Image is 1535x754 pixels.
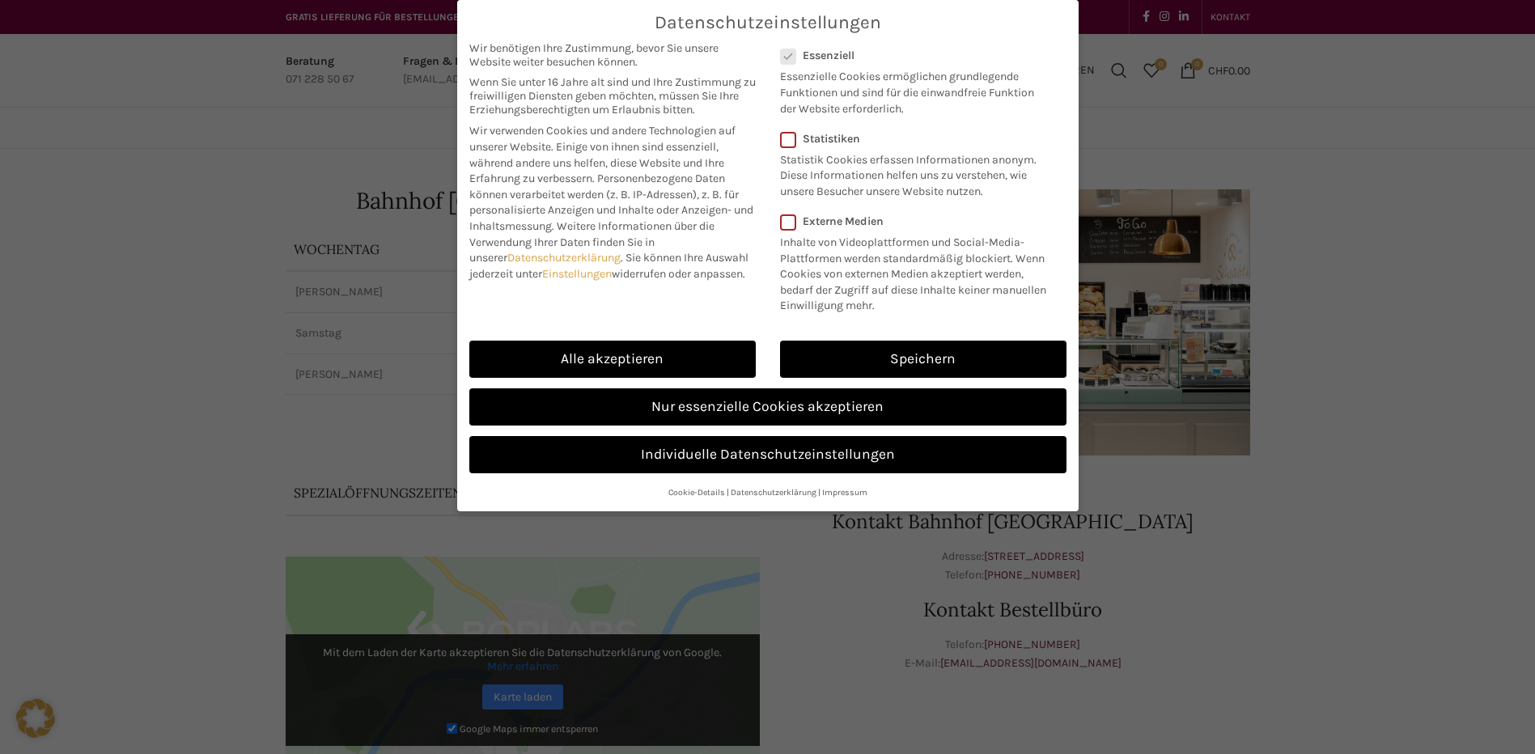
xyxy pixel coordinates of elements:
[731,487,816,498] a: Datenschutzerklärung
[780,62,1045,116] p: Essenzielle Cookies ermöglichen grundlegende Funktionen und sind für die einwandfreie Funktion de...
[469,124,736,185] span: Wir verwenden Cookies und andere Technologien auf unserer Website. Einige von ihnen sind essenzie...
[780,214,1056,228] label: Externe Medien
[655,12,881,33] span: Datenschutzeinstellungen
[780,228,1056,314] p: Inhalte von Videoplattformen und Social-Media-Plattformen werden standardmäßig blockiert. Wenn Co...
[780,132,1045,146] label: Statistiken
[507,251,621,265] a: Datenschutzerklärung
[469,172,753,233] span: Personenbezogene Daten können verarbeitet werden (z. B. IP-Adressen), z. B. für personalisierte A...
[822,487,867,498] a: Impressum
[469,341,756,378] a: Alle akzeptieren
[780,341,1066,378] a: Speichern
[469,219,714,265] span: Weitere Informationen über die Verwendung Ihrer Daten finden Sie in unserer .
[469,436,1066,473] a: Individuelle Datenschutzeinstellungen
[469,251,748,281] span: Sie können Ihre Auswahl jederzeit unter widerrufen oder anpassen.
[780,49,1045,62] label: Essenziell
[469,41,756,69] span: Wir benötigen Ihre Zustimmung, bevor Sie unsere Website weiter besuchen können.
[469,75,756,116] span: Wenn Sie unter 16 Jahre alt sind und Ihre Zustimmung zu freiwilligen Diensten geben möchten, müss...
[668,487,725,498] a: Cookie-Details
[780,146,1045,200] p: Statistik Cookies erfassen Informationen anonym. Diese Informationen helfen uns zu verstehen, wie...
[469,388,1066,426] a: Nur essenzielle Cookies akzeptieren
[542,267,612,281] a: Einstellungen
